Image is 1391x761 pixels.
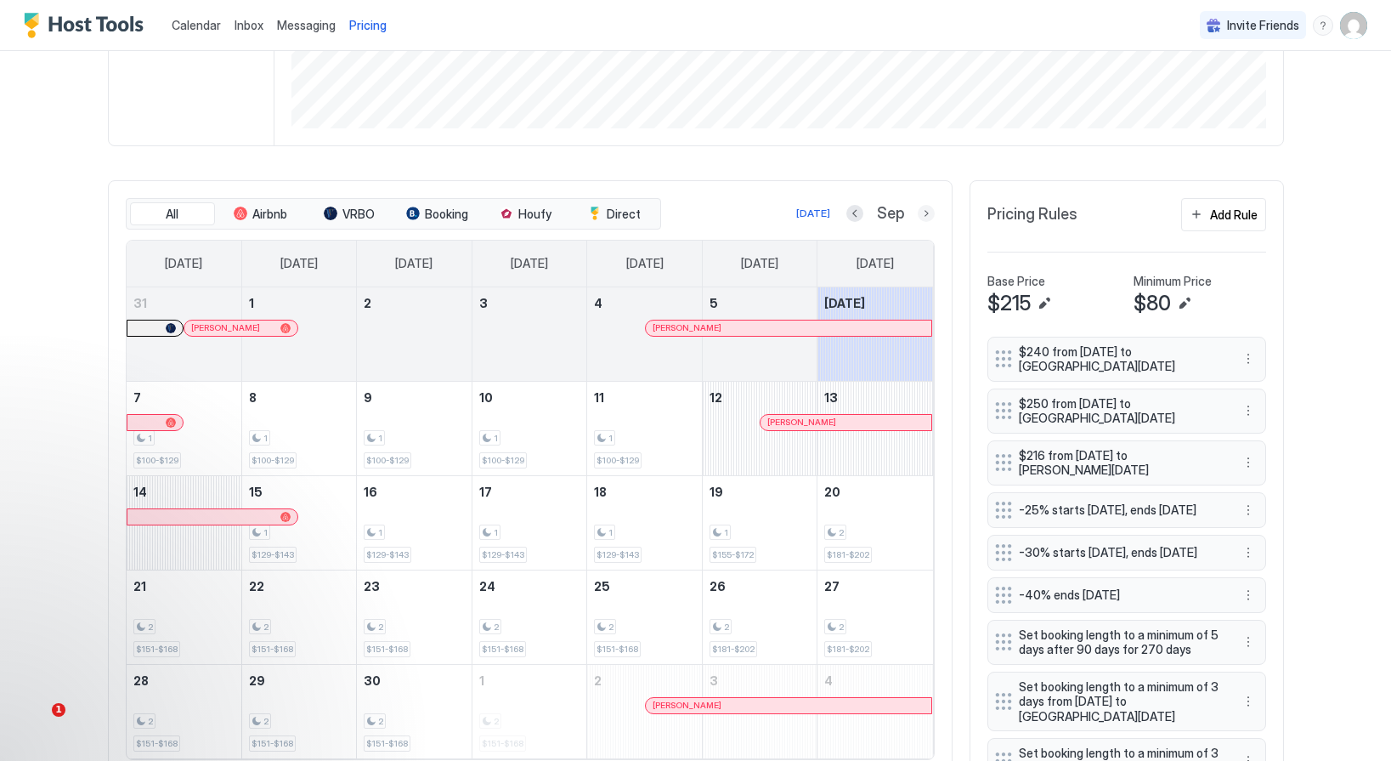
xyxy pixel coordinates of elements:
[827,644,869,655] span: $181-$202
[587,475,703,570] td: September 18, 2025
[597,644,638,655] span: $151-$168
[479,485,492,499] span: 17
[127,382,241,413] a: September 7, 2025
[1019,545,1221,560] span: -30% starts [DATE], ends [DATE]
[587,287,703,382] td: September 4, 2025
[702,570,817,664] td: September 26, 2025
[1019,679,1221,724] span: Set booking length to a minimum of 3 days from [DATE] to [GEOGRAPHIC_DATA][DATE]
[479,579,495,593] span: 24
[597,549,639,560] span: $129-$143
[148,716,153,727] span: 2
[472,382,587,413] a: September 10, 2025
[1019,448,1221,478] span: $216 from [DATE] to [PERSON_NAME][DATE]
[608,433,613,444] span: 1
[1019,396,1221,426] span: $250 from [DATE] to [GEOGRAPHIC_DATA][DATE]
[357,381,472,475] td: September 9, 2025
[824,390,838,405] span: 13
[472,570,587,664] td: September 24, 2025
[587,665,702,696] a: October 2, 2025
[366,644,408,655] span: $151-$168
[425,207,468,222] span: Booking
[366,455,409,466] span: $100-$129
[1238,542,1258,563] button: More options
[277,16,336,34] a: Messaging
[817,381,933,475] td: September 13, 2025
[877,204,904,224] span: Sep
[127,570,242,664] td: September 21, 2025
[249,296,254,310] span: 1
[626,256,664,271] span: [DATE]
[1238,632,1258,652] div: menu
[366,549,409,560] span: $129-$143
[263,527,268,538] span: 1
[395,256,433,271] span: [DATE]
[702,381,817,475] td: September 12, 2025
[148,241,219,287] a: Sunday
[133,296,147,310] span: 31
[1019,344,1221,374] span: $240 from [DATE] to [GEOGRAPHIC_DATA][DATE]
[249,390,257,405] span: 8
[172,18,221,32] span: Calendar
[710,579,726,593] span: 26
[277,18,336,32] span: Messaging
[479,390,493,405] span: 10
[494,527,498,538] span: 1
[594,673,602,688] span: 2
[572,202,657,226] button: Direct
[24,13,151,38] div: Host Tools Logo
[824,673,833,688] span: 4
[136,738,178,749] span: $151-$168
[1238,400,1258,421] div: menu
[1238,542,1258,563] div: menu
[378,527,382,538] span: 1
[703,382,817,413] a: September 12, 2025
[1238,500,1258,520] button: More options
[710,673,718,688] span: 3
[594,296,602,310] span: 4
[587,571,702,602] a: September 25, 2025
[607,207,641,222] span: Direct
[817,476,932,508] a: September 20, 2025
[357,287,472,382] td: September 2, 2025
[280,256,318,271] span: [DATE]
[1238,500,1258,520] div: menu
[653,322,721,333] span: [PERSON_NAME]
[594,390,604,405] span: 11
[987,274,1045,289] span: Base Price
[587,664,703,758] td: October 2, 2025
[263,241,335,287] a: Monday
[472,665,587,696] a: October 1, 2025
[479,296,488,310] span: 3
[511,256,548,271] span: [DATE]
[987,205,1077,224] span: Pricing Rules
[1238,452,1258,473] button: More options
[364,390,372,405] span: 9
[241,570,357,664] td: September 22, 2025
[1238,585,1258,605] button: More options
[817,570,933,664] td: September 27, 2025
[165,256,202,271] span: [DATE]
[191,322,291,333] div: [PERSON_NAME]
[378,433,382,444] span: 1
[127,287,242,382] td: August 31, 2025
[824,579,840,593] span: 27
[357,571,472,602] a: September 23, 2025
[1019,503,1221,518] span: -25% starts [DATE], ends [DATE]
[249,579,264,593] span: 22
[366,738,408,749] span: $151-$168
[608,527,613,538] span: 1
[1034,293,1055,314] button: Edit
[126,198,661,230] div: tab-group
[148,433,152,444] span: 1
[741,256,778,271] span: [DATE]
[702,287,817,382] td: September 5, 2025
[364,673,381,688] span: 30
[767,417,925,428] div: [PERSON_NAME]
[472,664,587,758] td: October 1, 2025
[494,433,498,444] span: 1
[482,644,523,655] span: $151-$168
[166,207,178,222] span: All
[133,390,141,405] span: 7
[846,205,863,222] button: Previous month
[172,16,221,34] a: Calendar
